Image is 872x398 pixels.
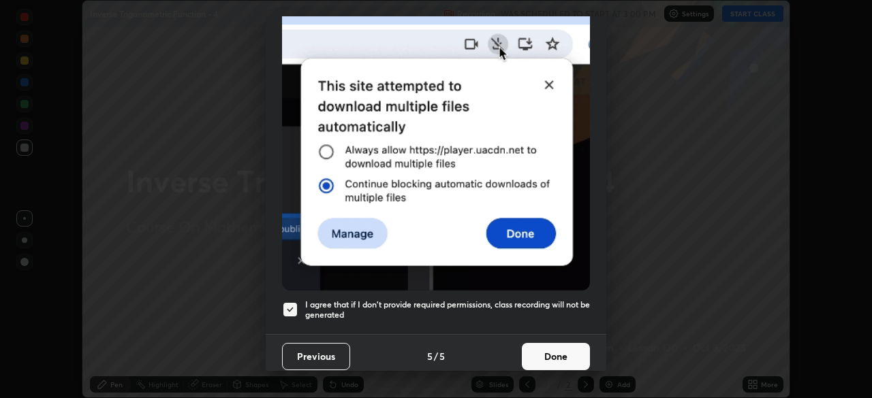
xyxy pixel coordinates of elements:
h4: 5 [439,349,445,363]
button: Previous [282,343,350,370]
h5: I agree that if I don't provide required permissions, class recording will not be generated [305,299,590,320]
h4: 5 [427,349,433,363]
button: Done [522,343,590,370]
h4: / [434,349,438,363]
